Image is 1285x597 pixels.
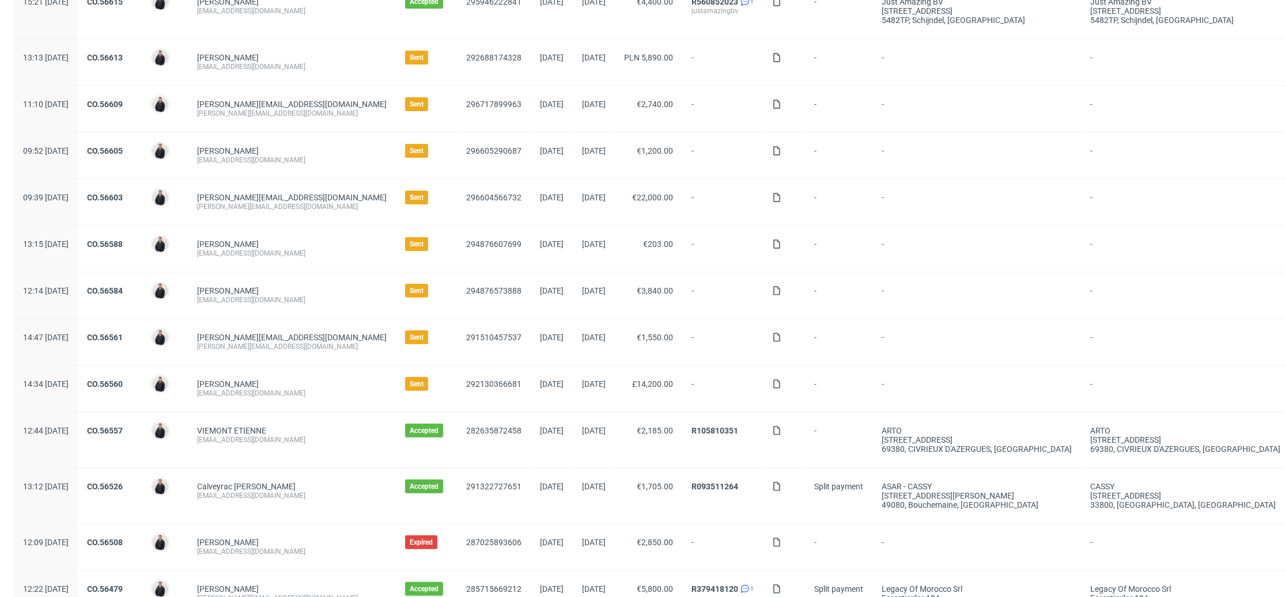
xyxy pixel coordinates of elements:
span: 13:12 [DATE] [23,482,69,491]
span: - [691,379,754,398]
div: Legacy of Morocco Srl [882,584,1072,594]
span: - [814,146,863,165]
span: - [882,193,1072,211]
a: Calveyrac [PERSON_NAME] [197,482,296,491]
a: CO.56526 [87,482,123,491]
span: - [814,286,863,305]
img: Adrian Margula [152,283,168,299]
span: - [882,53,1072,71]
span: - [814,193,863,211]
img: Adrian Margula [152,236,168,252]
a: 292130366681 [466,379,521,389]
span: 12:09 [DATE] [23,538,69,547]
span: - [882,286,1072,305]
a: CO.56605 [87,146,123,155]
span: Split payment [814,482,863,491]
img: Adrian Margula [152,329,168,345]
img: Adrian Margula [152,96,168,112]
span: [PERSON_NAME][EMAIL_ADDRESS][DOMAIN_NAME] [197,333,387,342]
span: 09:39 [DATE] [23,193,69,202]
span: [DATE] [540,53,564,62]
a: CO.56557 [87,426,123,435]
span: [DATE] [540,239,564,249]
div: [EMAIL_ADDRESS][DOMAIN_NAME] [197,6,387,16]
span: €2,185.00 [637,426,673,435]
div: [EMAIL_ADDRESS][DOMAIN_NAME] [197,547,387,556]
a: 282635872458 [466,426,521,435]
div: [EMAIL_ADDRESS][DOMAIN_NAME] [197,389,387,398]
span: - [814,538,863,556]
span: Split payment [814,584,863,594]
span: 11:10 [DATE] [23,100,69,109]
span: - [691,239,754,258]
div: [STREET_ADDRESS][PERSON_NAME] [882,491,1072,500]
span: [DATE] [582,584,606,594]
span: 12:22 [DATE] [23,584,69,594]
a: 287025893606 [466,538,521,547]
span: £14,200.00 [632,379,673,389]
span: - [882,146,1072,165]
span: 12:14 [DATE] [23,286,69,295]
a: 296605290687 [466,146,521,155]
a: CO.56584 [87,286,123,295]
div: [PERSON_NAME][EMAIL_ADDRESS][DOMAIN_NAME] [197,109,387,118]
span: - [882,239,1072,258]
a: CO.56508 [87,538,123,547]
a: [PERSON_NAME] [197,239,259,249]
span: [DATE] [540,193,564,202]
span: [PERSON_NAME][EMAIL_ADDRESS][DOMAIN_NAME] [197,100,387,109]
span: - [814,239,863,258]
a: [PERSON_NAME] [197,584,259,594]
span: €3,840.00 [637,286,673,295]
span: Accepted [410,426,439,435]
a: R379418120 [691,584,738,594]
span: - [691,100,754,118]
img: Adrian Margula [152,143,168,159]
img: Adrian Margula [152,50,168,66]
span: Sent [410,193,424,202]
div: [EMAIL_ADDRESS][DOMAIN_NAME] [197,491,387,500]
a: 296604566732 [466,193,521,202]
div: [EMAIL_ADDRESS][DOMAIN_NAME] [197,295,387,305]
span: Accepted [410,482,439,491]
span: 12:44 [DATE] [23,426,69,435]
span: [DATE] [540,286,564,295]
span: 1 [750,584,754,594]
span: Sent [410,146,424,155]
span: - [691,538,754,556]
span: Accepted [410,584,439,594]
div: 5482TP, Schijndel , [GEOGRAPHIC_DATA] [882,16,1072,25]
span: €1,200.00 [637,146,673,155]
span: [DATE] [540,426,564,435]
span: - [691,193,754,211]
img: Adrian Margula [152,376,168,392]
a: CO.56588 [87,239,123,249]
div: [EMAIL_ADDRESS][DOMAIN_NAME] [197,155,387,165]
a: [PERSON_NAME] [197,146,259,155]
span: Sent [410,333,424,342]
div: [EMAIL_ADDRESS][DOMAIN_NAME] [197,435,387,444]
span: €2,850.00 [637,538,673,547]
img: Adrian Margula [152,189,168,206]
a: 291510457537 [466,333,521,342]
a: CO.56561 [87,333,123,342]
span: Sent [410,53,424,62]
span: €1,705.00 [637,482,673,491]
span: [DATE] [540,482,564,491]
span: [DATE] [540,379,564,389]
span: - [814,100,863,118]
a: CO.56603 [87,193,123,202]
span: [DATE] [540,146,564,155]
span: [DATE] [582,333,606,342]
span: [DATE] [540,538,564,547]
span: 14:47 [DATE] [23,333,69,342]
span: [DATE] [582,239,606,249]
span: - [691,286,754,305]
a: [PERSON_NAME] [197,53,259,62]
span: Sent [410,286,424,295]
a: 294876607699 [466,239,521,249]
a: 296717899963 [466,100,521,109]
div: [PERSON_NAME][EMAIL_ADDRESS][DOMAIN_NAME] [197,202,387,211]
span: Expired [410,538,433,547]
span: [DATE] [582,53,606,62]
